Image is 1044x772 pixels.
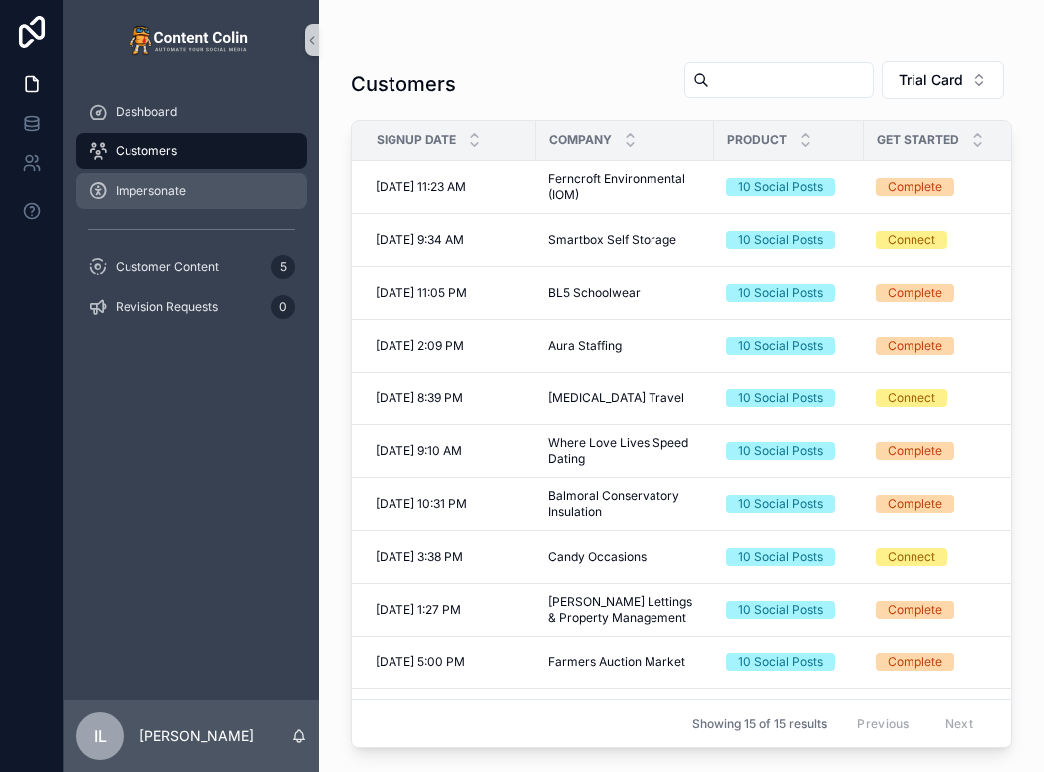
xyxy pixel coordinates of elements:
div: 10 Social Posts [738,653,823,671]
span: Aura Staffing [548,338,622,354]
span: [MEDICAL_DATA] Travel [548,390,684,406]
div: 10 Social Posts [738,601,823,619]
div: 5 [271,255,295,279]
span: Smartbox Self Storage [548,232,676,248]
p: [PERSON_NAME] [139,726,254,746]
span: Signup Date [377,132,456,148]
span: [DATE] 2:09 PM [376,338,464,354]
div: 10 Social Posts [738,389,823,407]
span: [DATE] 8:39 PM [376,390,463,406]
span: [DATE] 10:31 PM [376,496,467,512]
div: Complete [888,178,942,196]
div: 10 Social Posts [738,337,823,355]
span: Showing 15 of 15 results [692,716,827,732]
div: Connect [888,548,935,566]
span: Customers [116,143,177,159]
span: [DATE] 11:23 AM [376,179,466,195]
span: Ferncroft Environmental (IOM) [548,171,702,203]
div: 10 Social Posts [738,231,823,249]
div: Complete [888,284,942,302]
div: Complete [888,442,942,460]
div: 10 Social Posts [738,178,823,196]
span: Customer Content [116,259,219,275]
div: Complete [888,601,942,619]
div: Connect [888,389,935,407]
span: Revision Requests [116,299,218,315]
div: 0 [271,295,295,319]
div: 10 Social Posts [738,495,823,513]
a: Revision Requests0 [76,289,307,325]
div: Complete [888,495,942,513]
a: Impersonate [76,173,307,209]
span: [DATE] 5:00 PM [376,654,465,670]
span: Balmoral Conservatory Insulation [548,488,702,520]
span: BL5 Schoolwear [548,285,641,301]
span: Impersonate [116,183,186,199]
span: Where Love Lives Speed Dating [548,435,702,467]
img: App logo [130,24,253,56]
span: Farmers Auction Market [548,654,685,670]
a: Customer Content5 [76,249,307,285]
span: [PERSON_NAME] Lettings & Property Management [548,594,702,626]
div: Complete [888,653,942,671]
button: Select Button [882,61,1004,99]
span: [DATE] 9:10 AM [376,443,462,459]
div: scrollable content [64,80,319,351]
div: 10 Social Posts [738,284,823,302]
span: Candy Occasions [548,549,647,565]
div: Complete [888,337,942,355]
span: IL [94,724,107,748]
div: 10 Social Posts [738,442,823,460]
div: Connect [888,231,935,249]
span: Company [549,132,612,148]
h1: Customers [351,70,456,98]
span: Get Started [877,132,959,148]
span: [DATE] 3:38 PM [376,549,463,565]
span: [DATE] 1:27 PM [376,602,461,618]
a: Dashboard [76,94,307,129]
a: Customers [76,133,307,169]
span: [DATE] 9:34 AM [376,232,464,248]
span: Trial Card [899,70,963,90]
span: Product [727,132,787,148]
div: 10 Social Posts [738,548,823,566]
span: [DATE] 11:05 PM [376,285,467,301]
span: Dashboard [116,104,177,120]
